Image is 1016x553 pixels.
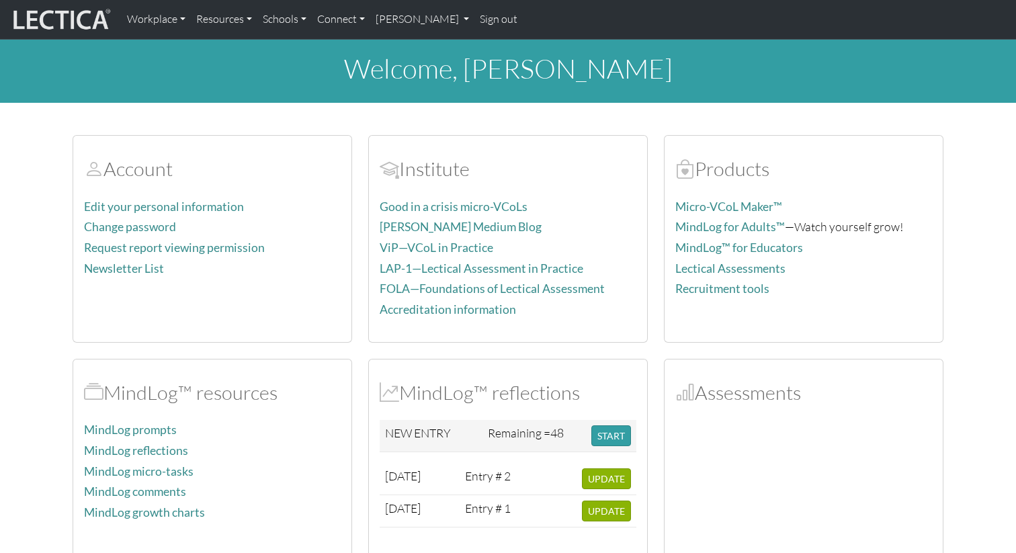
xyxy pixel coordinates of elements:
[84,484,186,499] a: MindLog comments
[84,381,341,405] h2: MindLog™ resources
[380,380,399,405] span: MindLog
[675,157,695,181] span: Products
[675,261,786,275] a: Lectical Assessments
[550,425,564,440] span: 48
[84,157,341,181] h2: Account
[84,261,164,275] a: Newsletter List
[380,282,605,296] a: FOLA—Foundations of Lectical Assessment
[675,380,695,405] span: Assessments
[474,5,523,34] a: Sign out
[257,5,312,34] a: Schools
[380,381,636,405] h2: MindLog™ reflections
[84,443,188,458] a: MindLog reflections
[84,505,205,519] a: MindLog growth charts
[191,5,257,34] a: Resources
[380,261,583,275] a: LAP-1—Lectical Assessment in Practice
[380,420,482,452] td: NEW ENTRY
[84,241,265,255] a: Request report viewing permission
[380,302,516,316] a: Accreditation information
[312,5,370,34] a: Connect
[84,157,103,181] span: Account
[380,157,636,181] h2: Institute
[84,464,194,478] a: MindLog micro-tasks
[582,468,631,489] button: UPDATE
[588,505,625,517] span: UPDATE
[380,220,542,234] a: [PERSON_NAME] Medium Blog
[84,380,103,405] span: MindLog™ resources
[675,217,932,237] p: —Watch yourself grow!
[380,200,527,214] a: Good in a crisis micro-VCoLs
[385,468,421,483] span: [DATE]
[591,425,631,446] button: START
[122,5,191,34] a: Workplace
[460,463,520,495] td: Entry # 2
[675,157,932,181] h2: Products
[482,420,586,452] td: Remaining =
[380,157,399,181] span: Account
[370,5,474,34] a: [PERSON_NAME]
[582,501,631,521] button: UPDATE
[84,220,176,234] a: Change password
[380,241,493,255] a: ViP—VCoL in Practice
[675,282,769,296] a: Recruitment tools
[385,501,421,515] span: [DATE]
[84,200,244,214] a: Edit your personal information
[675,220,785,234] a: MindLog for Adults™
[675,381,932,405] h2: Assessments
[10,7,111,32] img: lecticalive
[588,473,625,484] span: UPDATE
[675,241,803,255] a: MindLog™ for Educators
[84,423,177,437] a: MindLog prompts
[675,200,782,214] a: Micro-VCoL Maker™
[460,495,520,527] td: Entry # 1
